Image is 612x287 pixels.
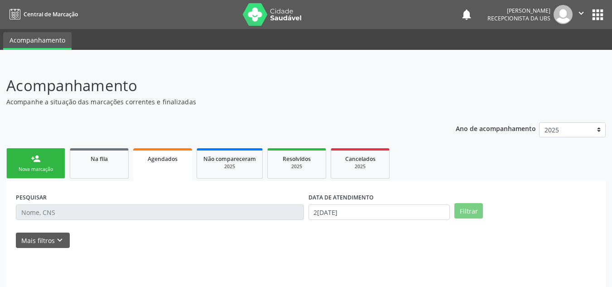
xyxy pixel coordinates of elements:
[203,155,256,163] span: Não compareceram
[148,155,178,163] span: Agendados
[6,7,78,22] a: Central de Marcação
[3,32,72,50] a: Acompanhamento
[6,97,426,107] p: Acompanhe a situação das marcações correntes e finalizadas
[345,155,376,163] span: Cancelados
[6,74,426,97] p: Acompanhamento
[31,154,41,164] div: person_add
[576,8,586,18] i: 
[308,204,450,220] input: Selecione um intervalo
[573,5,590,24] button: 
[24,10,78,18] span: Central de Marcação
[16,204,304,220] input: Nome, CNS
[308,190,374,204] label: DATA DE ATENDIMENTO
[203,163,256,170] div: 2025
[16,233,70,248] button: Mais filtroskeyboard_arrow_down
[456,122,536,134] p: Ano de acompanhamento
[283,155,311,163] span: Resolvidos
[590,7,606,23] button: apps
[16,190,47,204] label: PESQUISAR
[91,155,108,163] span: Na fila
[337,163,383,170] div: 2025
[487,15,550,22] span: Recepcionista da UBS
[55,235,65,245] i: keyboard_arrow_down
[487,7,550,15] div: [PERSON_NAME]
[274,163,319,170] div: 2025
[554,5,573,24] img: img
[460,8,473,21] button: notifications
[13,166,58,173] div: Nova marcação
[454,203,483,219] button: Filtrar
